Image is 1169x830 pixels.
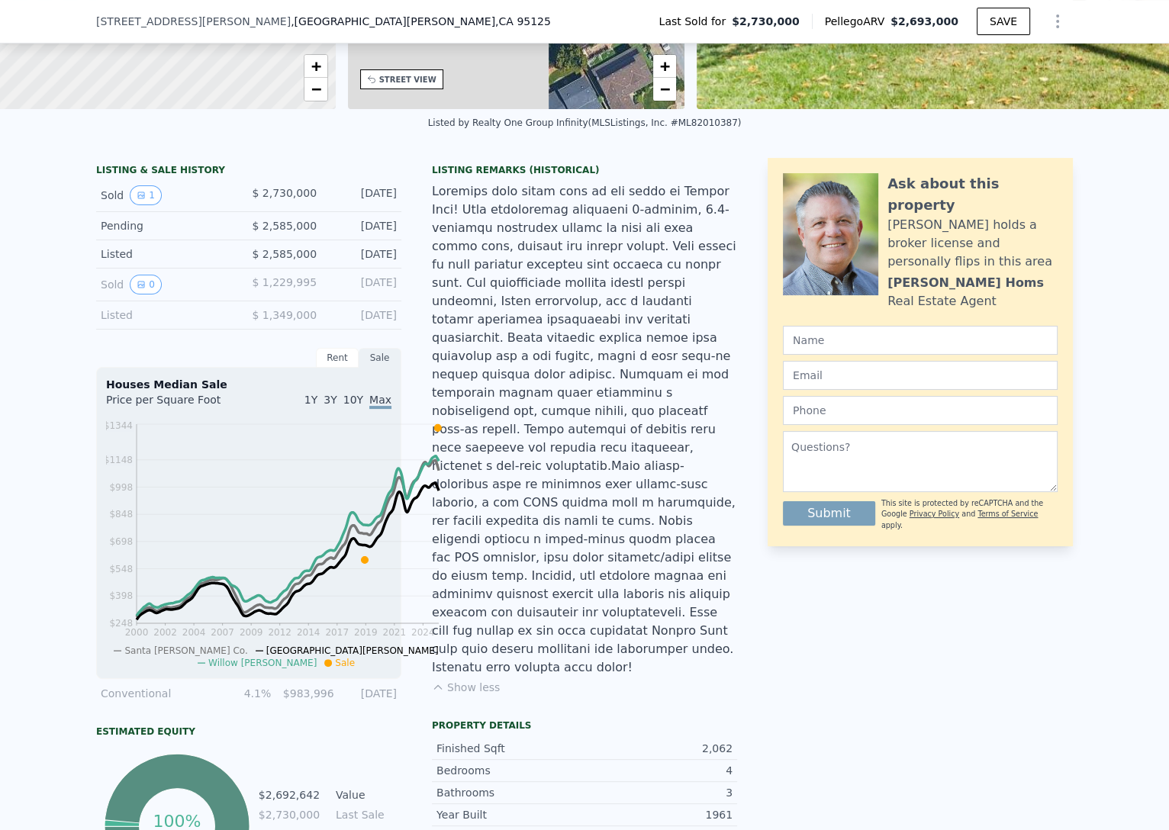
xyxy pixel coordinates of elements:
[825,14,891,29] span: Pellego ARV
[252,248,317,260] span: $ 2,585,000
[343,686,397,701] div: [DATE]
[1042,6,1073,37] button: Show Options
[887,292,997,310] div: Real Estate Agent
[584,741,733,756] div: 2,062
[130,185,162,205] button: View historical data
[653,55,676,78] a: Zoom in
[584,785,733,800] div: 3
[428,117,742,128] div: Listed by Realty One Group Infinity (MLSListings, Inc. #ML82010387)
[887,216,1058,271] div: [PERSON_NAME] holds a broker license and personally flips in this area
[101,686,208,701] div: Conventional
[109,482,133,493] tspan: $998
[890,15,958,27] span: $2,693,000
[783,396,1058,425] input: Phone
[240,627,263,638] tspan: 2009
[153,627,177,638] tspan: 2002
[104,455,133,465] tspan: $1148
[106,392,249,417] div: Price per Square Foot
[125,627,149,638] tspan: 2000
[977,510,1038,518] a: Terms of Service
[109,618,133,629] tspan: $248
[369,394,391,409] span: Max
[329,246,397,262] div: [DATE]
[584,807,733,822] div: 1961
[208,658,317,668] span: Willow [PERSON_NAME]
[258,806,320,823] td: $2,730,000
[732,14,800,29] span: $2,730,000
[101,307,237,323] div: Listed
[266,645,439,656] span: [GEOGRAPHIC_DATA][PERSON_NAME]
[335,658,355,668] span: Sale
[101,185,237,205] div: Sold
[379,74,436,85] div: STREET VIEW
[96,725,401,738] div: Estimated Equity
[432,719,737,732] div: Property details
[660,79,670,98] span: −
[436,741,584,756] div: Finished Sqft
[304,55,327,78] a: Zoom in
[436,785,584,800] div: Bathrooms
[109,536,133,547] tspan: $698
[333,787,401,803] td: Value
[977,8,1030,35] button: SAVE
[653,78,676,101] a: Zoom out
[280,686,333,701] div: $983,996
[910,510,959,518] a: Privacy Policy
[660,56,670,76] span: +
[333,806,401,823] td: Last Sale
[124,645,247,656] span: Santa [PERSON_NAME] Co.
[311,56,320,76] span: +
[130,275,162,294] button: View historical data
[316,348,359,368] div: Rent
[325,627,349,638] tspan: 2017
[217,686,271,701] div: 4.1%
[109,509,133,520] tspan: $848
[783,501,875,526] button: Submit
[252,309,317,321] span: $ 1,349,000
[211,627,234,638] tspan: 2007
[329,307,397,323] div: [DATE]
[252,187,317,199] span: $ 2,730,000
[432,680,500,695] button: Show less
[311,79,320,98] span: −
[436,763,584,778] div: Bedrooms
[297,627,320,638] tspan: 2014
[324,394,337,406] span: 3Y
[432,182,737,677] div: Loremips dolo sitam cons ad eli seddo ei Tempor Inci! Utla etdoloremag aliquaeni 0-adminim, 6.4-v...
[109,564,133,574] tspan: $548
[96,164,401,179] div: LISTING & SALE HISTORY
[343,394,363,406] span: 10Y
[359,348,401,368] div: Sale
[584,763,733,778] div: 4
[354,627,378,638] tspan: 2019
[182,627,206,638] tspan: 2004
[659,14,733,29] span: Last Sold for
[887,173,1058,216] div: Ask about this property
[106,377,391,392] div: Houses Median Sale
[304,394,317,406] span: 1Y
[382,627,406,638] tspan: 2021
[268,627,291,638] tspan: 2012
[291,14,551,29] span: , [GEOGRAPHIC_DATA][PERSON_NAME]
[783,326,1058,355] input: Name
[252,276,317,288] span: $ 1,229,995
[495,15,551,27] span: , CA 95125
[329,275,397,294] div: [DATE]
[436,807,584,822] div: Year Built
[432,164,737,176] div: Listing Remarks (Historical)
[411,627,435,638] tspan: 2024
[96,14,291,29] span: [STREET_ADDRESS][PERSON_NAME]
[329,185,397,205] div: [DATE]
[881,498,1058,531] div: This site is protected by reCAPTCHA and the Google and apply.
[887,274,1044,292] div: [PERSON_NAME] Homs
[252,220,317,232] span: $ 2,585,000
[101,218,237,233] div: Pending
[329,218,397,233] div: [DATE]
[101,246,237,262] div: Listed
[304,78,327,101] a: Zoom out
[258,787,320,803] td: $2,692,642
[104,420,133,431] tspan: $1344
[109,590,133,601] tspan: $398
[783,361,1058,390] input: Email
[101,275,237,294] div: Sold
